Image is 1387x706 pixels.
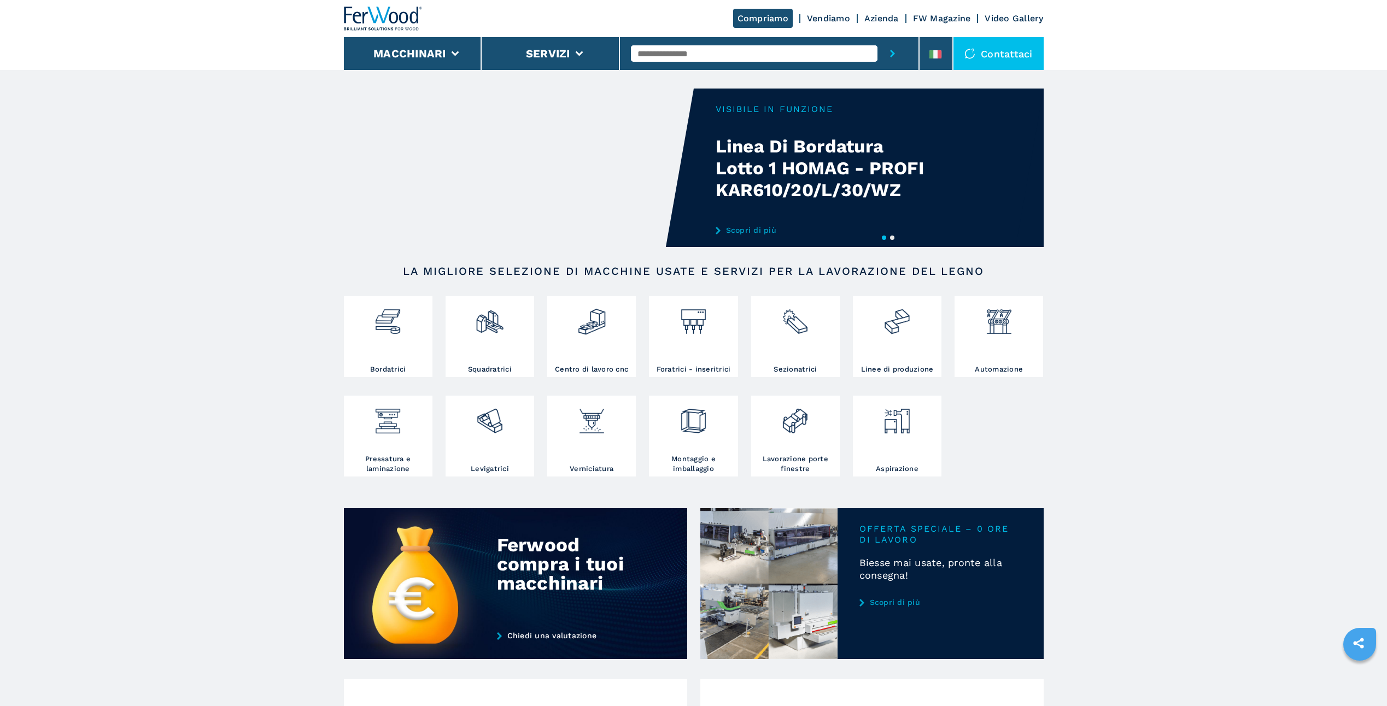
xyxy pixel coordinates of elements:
[475,299,504,336] img: squadratrici_2.png
[497,631,648,640] a: Chiedi una valutazione
[649,296,738,377] a: Foratrici - inseritrici
[700,508,838,659] img: Biesse mai usate, pronte alla consegna!
[657,364,731,374] h3: Foratrici - inseritrici
[547,396,636,476] a: Verniciatura
[446,296,534,377] a: Squadratrici
[733,9,793,28] a: Compriamo
[347,454,430,474] h3: Pressatura e laminazione
[344,7,423,31] img: Ferwood
[861,364,934,374] h3: Linee di produzione
[913,13,971,23] a: FW Magazine
[344,296,432,377] a: Bordatrici
[754,454,837,474] h3: Lavorazione porte finestre
[471,464,509,474] h3: Levigatrici
[716,226,930,234] a: Scopri di più
[864,13,899,23] a: Azienda
[1345,629,1372,657] a: sharethis
[751,296,840,377] a: Sezionatrici
[446,396,534,476] a: Levigatrici
[985,13,1043,23] a: Video Gallery
[679,299,708,336] img: foratrici_inseritrici_2.png
[882,398,911,436] img: aspirazione_1.png
[985,299,1014,336] img: automazione.png
[774,364,817,374] h3: Sezionatrici
[577,299,606,336] img: centro_di_lavoro_cnc_2.png
[807,13,850,23] a: Vendiamo
[853,396,941,476] a: Aspirazione
[890,236,894,240] button: 2
[497,536,640,593] div: Ferwood compra i tuoi macchinari
[379,264,1009,278] h2: LA MIGLIORE SELEZIONE DI MACCHINE USATE E SERVIZI PER LA LAVORAZIONE DEL LEGNO
[475,398,504,436] img: levigatrici_2.png
[344,508,687,659] img: Ferwood compra i tuoi macchinari
[555,364,628,374] h3: Centro di lavoro cnc
[964,48,975,59] img: Contattaci
[876,464,918,474] h3: Aspirazione
[882,299,911,336] img: linee_di_produzione_2.png
[882,236,886,240] button: 1
[344,89,694,247] video: Your browser does not support the video tag.
[679,398,708,436] img: montaggio_imballaggio_2.png
[649,396,738,476] a: Montaggio e imballaggio
[1341,657,1379,698] iframe: Chat
[652,454,735,474] h3: Montaggio e imballaggio
[373,47,446,60] button: Macchinari
[370,364,406,374] h3: Bordatrici
[344,396,432,476] a: Pressatura e laminazione
[468,364,512,374] h3: Squadratrici
[373,299,402,336] img: bordatrici_1.png
[751,396,840,476] a: Lavorazione porte finestre
[781,299,810,336] img: sezionatrici_2.png
[781,398,810,436] img: lavorazione_porte_finestre_2.png
[975,364,1023,374] h3: Automazione
[577,398,606,436] img: verniciatura_1.png
[373,398,402,436] img: pressa-strettoia.png
[853,296,941,377] a: Linee di produzione
[877,37,908,70] button: submit-button
[526,47,570,60] button: Servizi
[955,296,1043,377] a: Automazione
[570,464,613,474] h3: Verniciatura
[953,37,1044,70] div: Contattaci
[547,296,636,377] a: Centro di lavoro cnc
[859,598,1022,607] a: Scopri di più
